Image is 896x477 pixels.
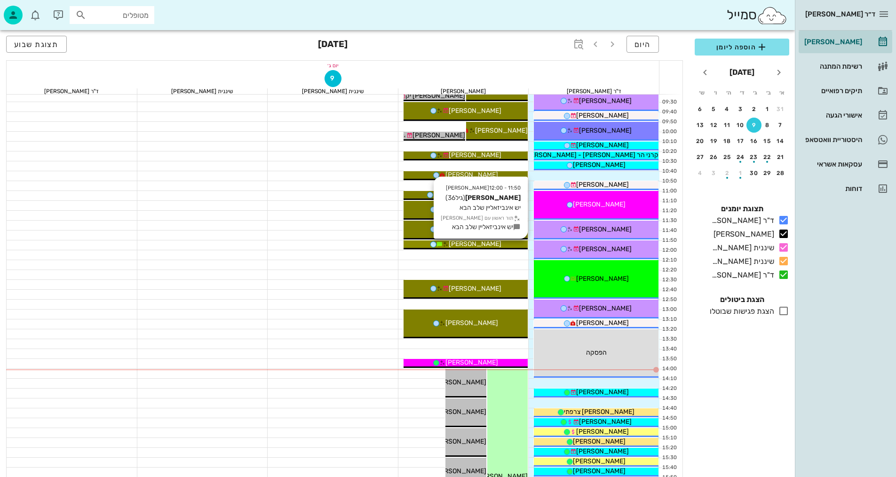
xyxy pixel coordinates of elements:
[696,85,708,101] th: ש׳
[659,256,679,264] div: 12:10
[720,102,735,117] button: 4
[659,167,679,175] div: 10:40
[573,200,626,208] span: [PERSON_NAME]
[736,85,748,101] th: ד׳
[659,217,679,225] div: 11:30
[449,151,501,159] span: [PERSON_NAME]
[733,138,748,144] div: 17
[573,457,626,465] span: [PERSON_NAME]
[398,88,529,94] div: [PERSON_NAME]
[708,256,774,267] div: שיננית [PERSON_NAME]
[325,70,341,87] button: 9
[773,122,788,128] div: 7
[579,127,632,135] span: [PERSON_NAME]
[720,150,735,165] button: 25
[28,8,33,13] span: תג
[760,134,775,149] button: 15
[746,122,761,128] div: 9
[318,36,348,55] h3: [DATE]
[659,118,679,126] div: 09:50
[579,97,632,105] span: [PERSON_NAME]
[659,345,679,353] div: 13:40
[659,108,679,116] div: 09:40
[706,122,722,128] div: 12
[757,6,787,25] img: SmileCloud logo
[475,127,528,135] span: [PERSON_NAME]
[693,170,708,176] div: 4
[693,122,708,128] div: 13
[586,349,607,357] span: הפסקה
[659,395,679,403] div: 14:30
[659,454,679,462] div: 15:30
[693,138,708,144] div: 20
[746,138,761,144] div: 16
[746,118,761,133] button: 9
[799,177,892,200] a: דוחות
[576,319,629,327] span: [PERSON_NAME]
[720,154,735,160] div: 25
[579,225,632,233] span: [PERSON_NAME]
[773,118,788,133] button: 7
[746,170,761,176] div: 30
[733,154,748,160] div: 24
[773,166,788,181] button: 28
[799,153,892,175] a: עסקאות אשראי
[733,166,748,181] button: 1
[268,88,398,94] div: שיננית [PERSON_NAME]
[760,118,775,133] button: 8
[706,170,722,176] div: 3
[727,5,787,25] div: סמייל
[693,150,708,165] button: 27
[573,467,626,475] span: [PERSON_NAME]
[706,150,722,165] button: 26
[659,414,679,422] div: 14:50
[749,85,761,101] th: ג׳
[524,151,658,159] span: קרני הר [PERSON_NAME] - [PERSON_NAME]
[746,166,761,181] button: 30
[576,181,629,189] span: [PERSON_NAME]
[720,118,735,133] button: 11
[773,106,788,112] div: 31
[659,385,679,393] div: 14:20
[746,150,761,165] button: 23
[760,102,775,117] button: 1
[659,444,679,452] div: 15:20
[573,437,626,445] span: [PERSON_NAME]
[760,170,775,176] div: 29
[697,64,714,81] button: חודש הבא
[762,85,775,101] th: ב׳
[706,306,774,317] div: הצגת פגישות שבוטלו
[802,185,862,192] div: דוחות
[659,98,679,106] div: 09:30
[434,467,486,475] span: [PERSON_NAME]
[693,154,708,160] div: 27
[720,134,735,149] button: 18
[659,326,679,334] div: 13:20
[773,150,788,165] button: 21
[659,138,679,146] div: 10:10
[706,106,722,112] div: 5
[773,170,788,176] div: 28
[421,87,528,95] span: [PERSON_NAME] [PERSON_NAME]
[659,434,679,442] div: 15:10
[802,38,862,46] div: [PERSON_NAME]
[733,118,748,133] button: 10
[434,408,486,416] span: [PERSON_NAME]
[137,88,268,94] div: שיננית [PERSON_NAME]
[626,36,659,53] button: היום
[708,270,774,281] div: ד"ר [PERSON_NAME]
[802,160,862,168] div: עסקאות אשראי
[659,187,679,195] div: 11:00
[579,304,632,312] span: [PERSON_NAME]
[659,405,679,413] div: 14:40
[733,134,748,149] button: 17
[659,424,679,432] div: 15:00
[576,141,629,149] span: [PERSON_NAME]
[706,118,722,133] button: 12
[7,61,659,70] div: יום ג׳
[579,245,632,253] span: [PERSON_NAME]
[746,102,761,117] button: 2
[564,408,634,416] span: [PERSON_NAME] צרפתי
[693,166,708,181] button: 4
[576,275,629,283] span: [PERSON_NAME]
